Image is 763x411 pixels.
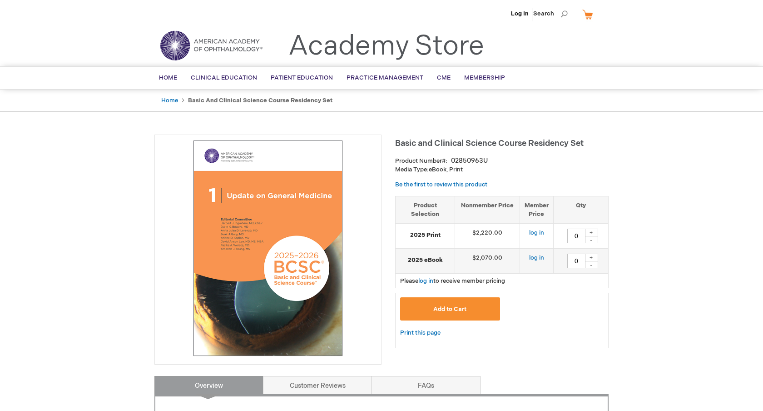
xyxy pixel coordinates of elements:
strong: Product Number [395,157,447,165]
a: Be the first to review this product [395,181,487,188]
a: log in [529,254,544,261]
input: Qty [567,254,585,268]
a: Customer Reviews [263,376,372,394]
div: - [585,236,598,243]
a: log in [418,277,433,285]
strong: Media Type: [395,166,429,173]
td: $2,220.00 [455,224,520,249]
span: CME [437,74,451,81]
a: Academy Store [288,30,484,63]
a: Log In [511,10,529,17]
strong: 2025 Print [400,231,450,240]
span: Practice Management [347,74,423,81]
strong: Basic and Clinical Science Course Residency Set [188,97,332,104]
th: Qty [553,196,608,223]
th: Nonmember Price [455,196,520,223]
span: Please to receive member pricing [400,277,505,285]
span: Basic and Clinical Science Course Residency Set [395,139,584,148]
img: Basic and Clinical Science Course Residency Set [159,140,377,357]
div: 02850963U [451,156,488,165]
span: Add to Cart [433,306,466,313]
button: Add to Cart [400,297,500,321]
strong: 2025 eBook [400,256,450,265]
td: $2,070.00 [455,249,520,274]
th: Product Selection [396,196,455,223]
div: + [585,229,598,236]
input: Qty [567,229,585,243]
div: + [585,254,598,261]
div: - [585,261,598,268]
a: Overview [154,376,263,394]
a: Home [161,97,178,104]
span: Clinical Education [191,74,257,81]
p: eBook, Print [395,165,609,174]
span: Patient Education [271,74,333,81]
a: FAQs [372,376,481,394]
th: Member Price [520,196,553,223]
span: Membership [464,74,505,81]
span: Search [533,5,568,23]
a: log in [529,229,544,236]
span: Home [159,74,177,81]
a: Print this page [400,327,441,339]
